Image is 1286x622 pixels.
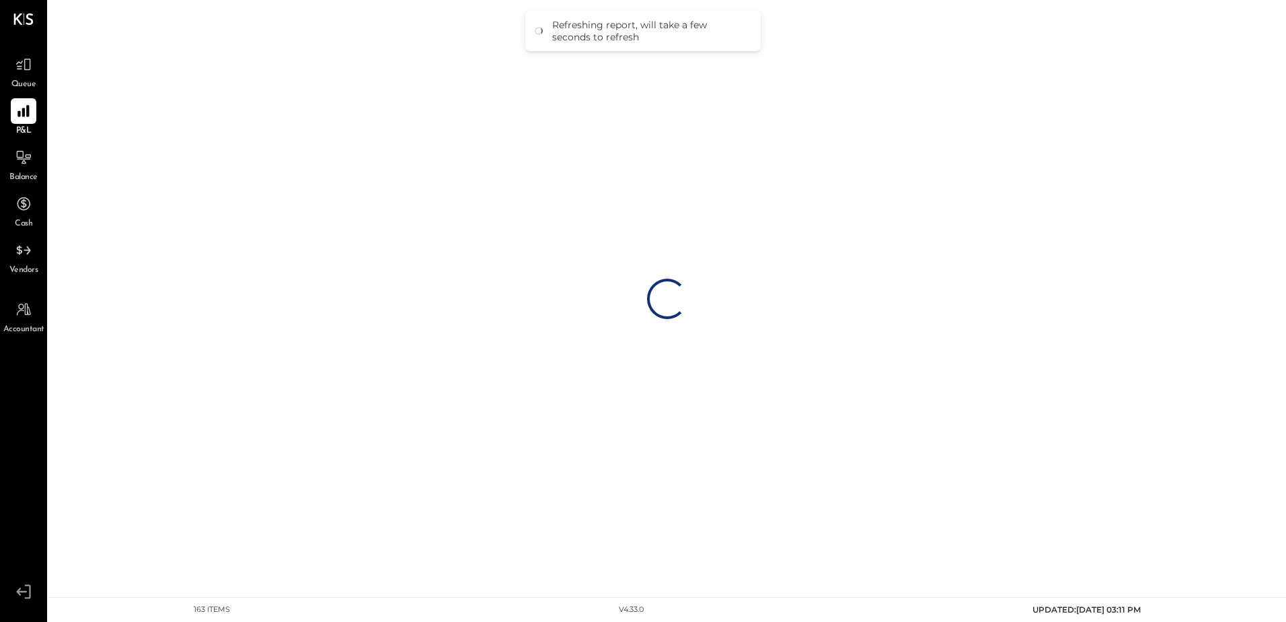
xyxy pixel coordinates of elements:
[11,79,36,91] span: Queue
[1,98,46,137] a: P&L
[9,172,38,184] span: Balance
[16,125,32,137] span: P&L
[1,238,46,277] a: Vendors
[619,604,644,615] div: v 4.33.0
[1,191,46,230] a: Cash
[3,324,44,336] span: Accountant
[1,52,46,91] a: Queue
[9,265,38,277] span: Vendors
[1032,604,1141,615] span: UPDATED: [DATE] 03:11 PM
[1,297,46,336] a: Accountant
[1,145,46,184] a: Balance
[194,604,230,615] div: 163 items
[15,218,32,230] span: Cash
[552,19,747,43] div: Refreshing report, will take a few seconds to refresh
